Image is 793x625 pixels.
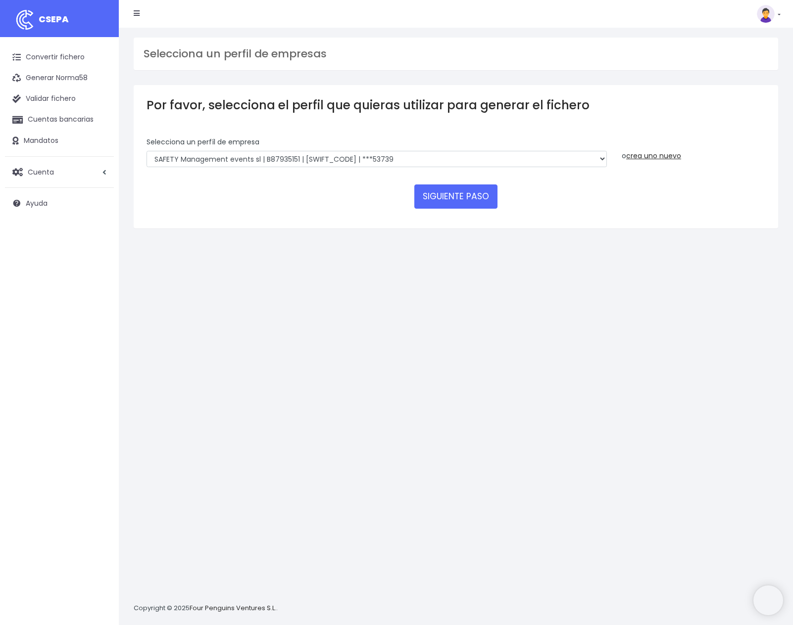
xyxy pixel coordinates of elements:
[147,137,259,147] label: Selecciona un perfíl de empresa
[626,151,681,161] a: crea uno nuevo
[5,109,114,130] a: Cuentas bancarias
[5,47,114,68] a: Convertir fichero
[134,603,278,614] p: Copyright © 2025 .
[147,98,765,112] h3: Por favor, selecciona el perfil que quieras utilizar para generar el fichero
[26,198,48,208] span: Ayuda
[622,137,765,161] div: o
[414,184,497,208] button: SIGUIENTE PASO
[144,47,768,60] h3: Selecciona un perfil de empresas
[28,167,54,177] span: Cuenta
[5,131,114,151] a: Mandatos
[39,13,69,25] span: CSEPA
[5,68,114,89] a: Generar Norma58
[5,162,114,182] a: Cuenta
[757,5,775,23] img: profile
[5,193,114,214] a: Ayuda
[5,89,114,109] a: Validar fichero
[12,7,37,32] img: logo
[190,603,276,613] a: Four Penguins Ventures S.L.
